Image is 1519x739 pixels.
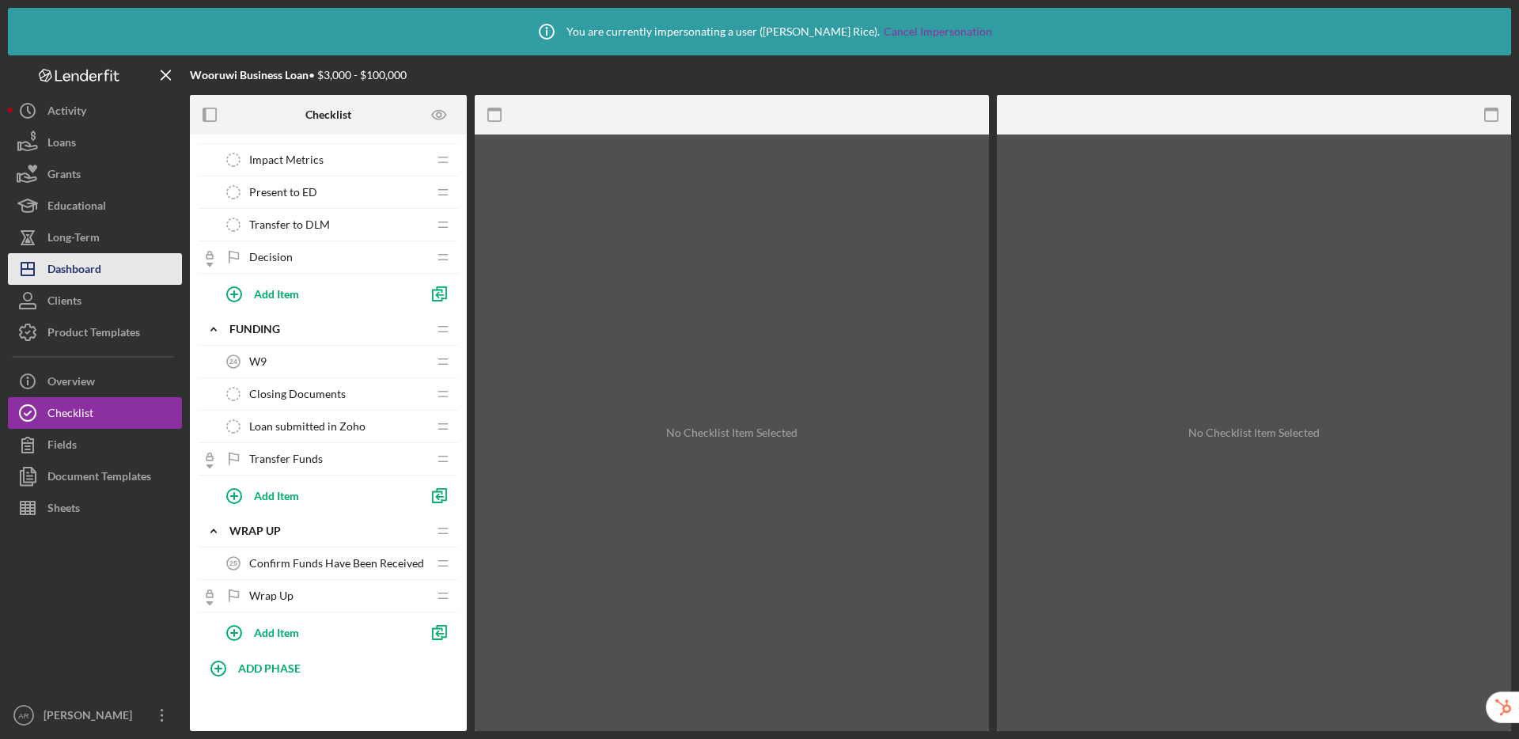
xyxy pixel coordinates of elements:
[249,218,330,231] span: Transfer to DLM
[305,108,351,121] b: Checklist
[47,460,151,496] div: Document Templates
[8,95,182,127] button: Activity
[214,616,419,648] button: Add Item
[47,95,86,131] div: Activity
[254,480,299,510] div: Add Item
[249,186,317,199] span: Present to ED
[8,397,182,429] button: Checklist
[238,661,301,675] b: ADD PHASE
[8,460,182,492] button: Document Templates
[47,253,101,289] div: Dashboard
[47,429,77,464] div: Fields
[229,323,427,335] div: Funding
[254,617,299,647] div: Add Item
[229,358,237,366] tspan: 24
[190,69,407,81] div: • $3,000 - $100,000
[249,153,324,166] span: Impact Metrics
[249,420,366,433] span: Loan submitted in Zoho
[8,699,182,731] button: AR[PERSON_NAME]
[47,190,106,225] div: Educational
[47,316,140,352] div: Product Templates
[8,429,182,460] button: Fields
[190,68,309,81] b: Wooruwi Business Loan
[47,492,80,528] div: Sheets
[254,279,299,309] div: Add Item
[249,589,294,602] span: Wrap Up
[884,25,992,38] a: Cancel Impersonation
[249,388,346,400] span: Closing Documents
[8,158,182,190] button: Grants
[8,316,182,348] button: Product Templates
[422,97,457,133] button: Preview as
[249,557,424,570] span: Confirm Funds Have Been Received
[47,397,93,433] div: Checklist
[666,426,797,439] div: No Checklist Item Selected
[214,479,419,511] button: Add Item
[229,525,427,537] div: Wrap up
[47,158,81,194] div: Grants
[47,285,81,320] div: Clients
[8,127,182,158] button: Loans
[8,190,182,222] button: Educational
[47,222,100,257] div: Long-Term
[229,559,237,567] tspan: 25
[1188,426,1320,439] div: No Checklist Item Selected
[47,366,95,401] div: Overview
[8,222,182,253] button: Long-Term
[214,278,419,309] button: Add Item
[8,285,182,316] button: Clients
[18,711,28,720] text: AR
[40,699,142,735] div: [PERSON_NAME]
[249,251,293,263] span: Decision
[249,355,267,368] span: W9
[47,127,76,162] div: Loans
[198,652,459,684] button: ADD PHASE
[8,492,182,524] button: Sheets
[527,12,992,51] div: You are currently impersonating a user ( [PERSON_NAME] Rice ).
[8,253,182,285] button: Dashboard
[249,453,323,465] span: Transfer Funds
[8,366,182,397] button: Overview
